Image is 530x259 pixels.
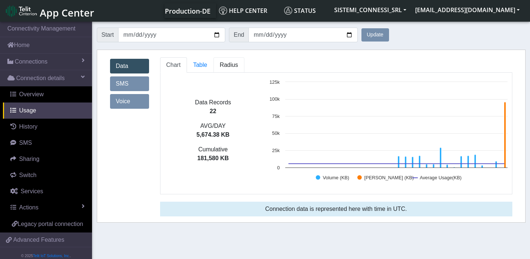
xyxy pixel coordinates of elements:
span: Usage [19,107,36,114]
a: Switch [3,167,92,183]
text: 100k [269,96,280,102]
a: SMS [110,76,149,91]
span: Connections [15,57,47,66]
text: 25k [272,148,280,153]
span: History [19,123,38,130]
ul: Tabs [160,57,512,73]
a: SMS [3,135,92,151]
text: 0 [277,165,280,170]
a: History [3,119,92,135]
p: 181,580 KB [160,154,266,163]
a: Usage [3,102,92,119]
text: Volume (KB) [323,175,349,180]
span: Table [193,62,207,68]
span: Connection details [16,74,65,83]
span: Switch [19,172,36,178]
span: Status [284,7,316,15]
p: Data Records [160,98,266,107]
text: 75k [272,114,280,119]
text: Average Usage(KB) [420,175,462,180]
span: App Center [40,6,94,19]
button: SISTEMI_CONNESSI_SRL [330,3,411,17]
p: 22 [160,107,266,116]
img: knowledge.svg [219,7,227,15]
span: End [229,28,249,42]
a: Voice [110,94,149,109]
a: Actions [3,199,92,216]
a: Data [110,59,149,73]
span: Advanced Features [13,235,64,244]
img: logo-telit-cinterion-gw-new.png [6,5,37,17]
span: Radius [220,62,238,68]
a: Telit IoT Solutions, Inc. [33,254,70,258]
a: Sharing [3,151,92,167]
span: SMS [19,140,32,146]
span: Overview [19,91,44,97]
span: Actions [19,204,38,211]
text: 125k [269,79,280,85]
img: status.svg [284,7,292,15]
text: 50k [272,130,280,136]
span: Chart [166,62,181,68]
button: Update [361,28,389,42]
text: [PERSON_NAME] (KB) [364,175,414,180]
span: Sharing [19,156,39,162]
p: Cumulative [160,145,266,154]
a: Help center [216,3,281,18]
p: AVG/DAY [160,122,266,130]
span: Production-DE [165,7,211,15]
span: Legacy portal connection [18,221,83,227]
p: 5,674.38 KB [160,130,266,139]
span: Start [97,28,119,42]
span: Services [21,188,43,194]
a: Overview [3,86,92,102]
a: Status [281,3,330,18]
button: [EMAIL_ADDRESS][DOMAIN_NAME] [411,3,524,17]
a: Services [3,183,92,199]
span: Help center [219,7,267,15]
a: App Center [6,3,93,19]
a: Your current platform instance [165,3,210,18]
div: Connection data is represented here with time in UTC. [160,202,512,216]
